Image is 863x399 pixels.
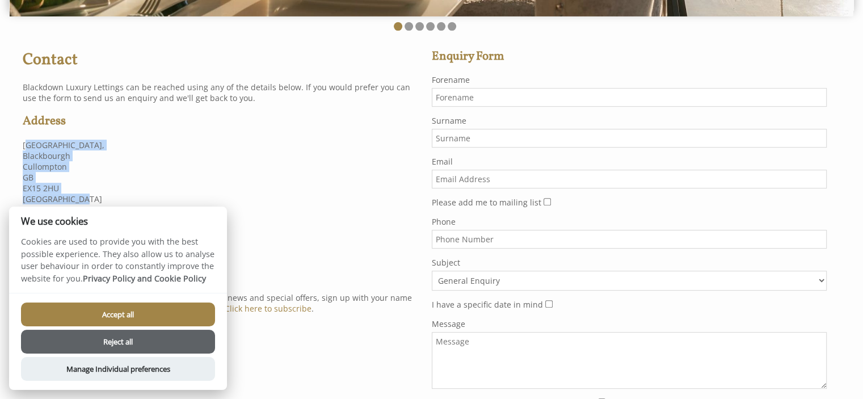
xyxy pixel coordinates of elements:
[432,170,827,188] input: Email Address
[21,330,215,354] button: Reject all
[432,318,827,329] label: Message
[432,48,827,65] h2: Enquiry Form
[23,113,418,129] h2: Address
[432,257,827,268] label: Subject
[9,236,227,293] p: Cookies are used to provide you with the best possible experience. They also allow us to analyse ...
[432,299,543,310] label: I have a specific date in mind
[432,230,827,249] input: Phone Number
[432,156,827,167] label: Email
[23,82,418,103] p: Blackdown Luxury Lettings can be reached using any of the details below. If you would prefer you ...
[432,216,827,227] label: Phone
[9,216,227,226] h2: We use cookies
[432,74,827,85] label: Forename
[225,303,311,314] a: Click here to subscribe
[432,129,827,148] input: Surname
[21,357,215,381] button: Manage Individual preferences
[432,197,541,208] label: Please add me to mailing list
[432,115,827,126] label: Surname
[23,49,418,71] h1: Contact
[21,303,215,326] button: Accept all
[432,88,827,107] input: Forename
[83,273,206,284] a: Privacy Policy and Cookie Policy
[23,140,418,204] p: [GEOGRAPHIC_DATA], Blackbourgh Cullompton GB EX15 2HU [GEOGRAPHIC_DATA]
